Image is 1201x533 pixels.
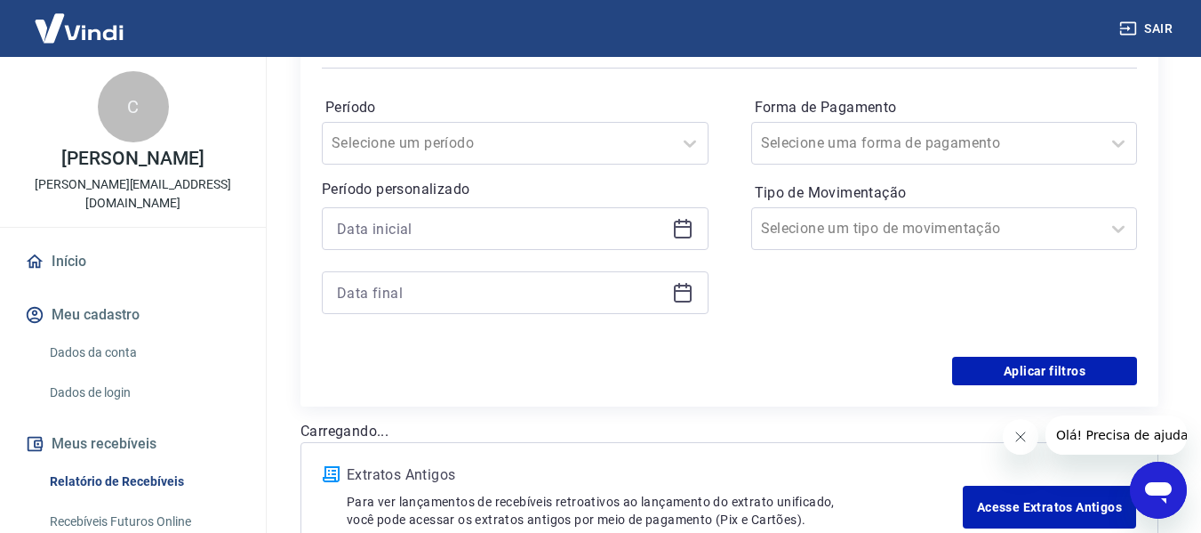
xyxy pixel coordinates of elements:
p: Extratos Antigos [347,464,963,486]
a: Dados da conta [43,335,244,371]
iframe: Fechar mensagem [1003,419,1038,455]
input: Data inicial [337,215,665,242]
a: Início [21,242,244,281]
p: Carregando... [300,421,1158,442]
button: Sair [1116,12,1180,45]
iframe: Mensagem da empresa [1045,416,1187,455]
p: Período personalizado [322,179,709,200]
iframe: Botão para abrir a janela de mensagens [1130,462,1187,519]
button: Meus recebíveis [21,424,244,464]
label: Forma de Pagamento [755,97,1134,118]
img: Vindi [21,1,137,55]
span: Olá! Precisa de ajuda? [11,12,149,27]
input: Data final [337,279,665,306]
label: Período [325,97,705,118]
button: Meu cadastro [21,295,244,335]
button: Aplicar filtros [952,357,1137,385]
a: Dados de login [43,375,244,411]
p: [PERSON_NAME] [61,149,204,168]
div: C [98,71,169,142]
label: Tipo de Movimentação [755,182,1134,204]
img: ícone [323,466,340,482]
p: Para ver lançamentos de recebíveis retroativos ao lançamento do extrato unificado, você pode aces... [347,493,963,529]
a: Acesse Extratos Antigos [963,486,1136,529]
p: [PERSON_NAME][EMAIL_ADDRESS][DOMAIN_NAME] [14,175,252,213]
a: Relatório de Recebíveis [43,464,244,500]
